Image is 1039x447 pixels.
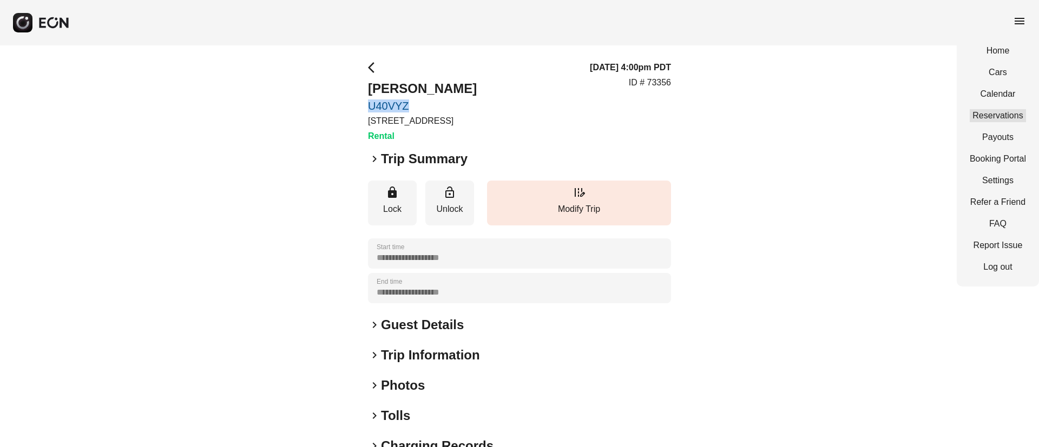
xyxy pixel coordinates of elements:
span: keyboard_arrow_right [368,349,381,362]
h2: Photos [381,377,425,394]
a: Cars [970,66,1026,79]
a: Log out [970,261,1026,273]
a: Report Issue [970,239,1026,252]
a: Payouts [970,131,1026,144]
h2: [PERSON_NAME] [368,80,477,97]
h3: Rental [368,130,477,143]
p: Unlock [431,203,469,216]
h2: Trip Summary [381,150,468,168]
h2: Trip Information [381,346,480,364]
p: ID # 73356 [629,76,671,89]
h2: Guest Details [381,316,464,333]
h2: Tolls [381,407,410,424]
span: edit_road [573,186,586,199]
span: lock [386,186,399,199]
span: keyboard_arrow_right [368,379,381,392]
span: keyboard_arrow_right [368,409,381,422]
button: Modify Trip [487,181,671,225]
a: Refer a Friend [970,196,1026,209]
a: Booking Portal [970,152,1026,165]
a: Home [970,44,1026,57]
a: Reservations [970,109,1026,122]
a: U40VYZ [368,99,477,112]
a: FAQ [970,217,1026,230]
a: Calendar [970,88,1026,101]
span: keyboard_arrow_right [368,318,381,331]
p: [STREET_ADDRESS] [368,115,477,128]
span: lock_open [443,186,456,199]
span: menu [1013,15,1026,28]
button: Lock [368,181,417,225]
span: keyboard_arrow_right [368,152,381,165]
span: arrow_back_ios [368,61,381,74]
button: Unlock [425,181,474,225]
p: Modify Trip [492,203,666,216]
h3: [DATE] 4:00pm PDT [590,61,671,74]
a: Settings [970,174,1026,187]
p: Lock [373,203,411,216]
